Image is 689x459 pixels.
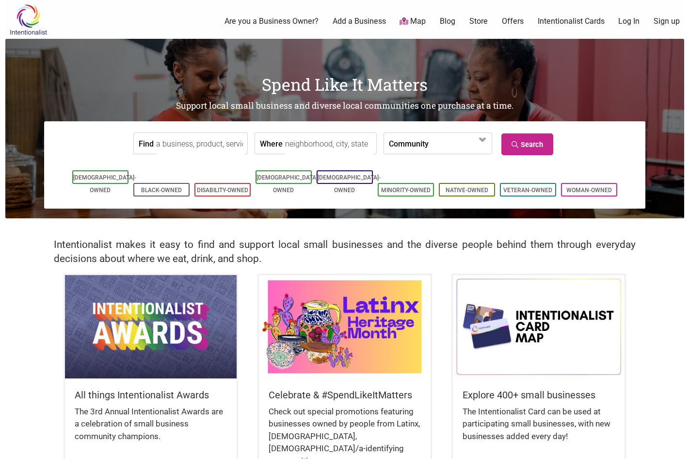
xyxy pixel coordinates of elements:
div: Scroll Back to Top [670,440,687,457]
img: Latinx / Hispanic Heritage Month [259,275,431,378]
a: Add a Business [333,16,386,27]
a: Minority-Owned [381,187,431,194]
a: Log In [618,16,640,27]
label: Community [389,133,429,154]
a: Search [501,133,553,155]
a: [DEMOGRAPHIC_DATA]-Owned [73,174,136,194]
a: Are you a Business Owner? [224,16,319,27]
img: Intentionalist Awards [65,275,237,378]
h5: Explore 400+ small businesses [463,388,615,402]
a: Intentionalist Cards [538,16,605,27]
img: Intentionalist Card Map [453,275,625,378]
input: a business, product, service [156,133,245,155]
a: [DEMOGRAPHIC_DATA]-Owned [318,174,381,194]
div: The Intentionalist Card can be used at participating small businesses, with new businesses added ... [463,406,615,453]
a: Offers [502,16,524,27]
a: Blog [440,16,455,27]
h5: Celebrate & #SpendLikeItMatters [269,388,421,402]
label: Find [139,133,154,154]
input: neighborhood, city, state [285,133,374,155]
a: [DEMOGRAPHIC_DATA]-Owned [256,174,320,194]
a: Native-Owned [446,187,488,194]
h2: Intentionalist makes it easy to find and support local small businesses and the diverse people be... [54,238,636,266]
div: The 3rd Annual Intentionalist Awards are a celebration of small business community champions. [75,406,227,453]
a: Store [469,16,488,27]
a: Disability-Owned [197,187,248,194]
a: Black-Owned [141,187,182,194]
a: Map [400,16,426,27]
img: Intentionalist [5,4,51,35]
a: Veteran-Owned [503,187,552,194]
h2: Support local small business and diverse local communities one purchase at a time. [5,100,684,112]
h1: Spend Like It Matters [5,73,684,96]
a: Woman-Owned [566,187,612,194]
a: Sign up [654,16,680,27]
h5: All things Intentionalist Awards [75,388,227,402]
label: Where [260,133,283,154]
